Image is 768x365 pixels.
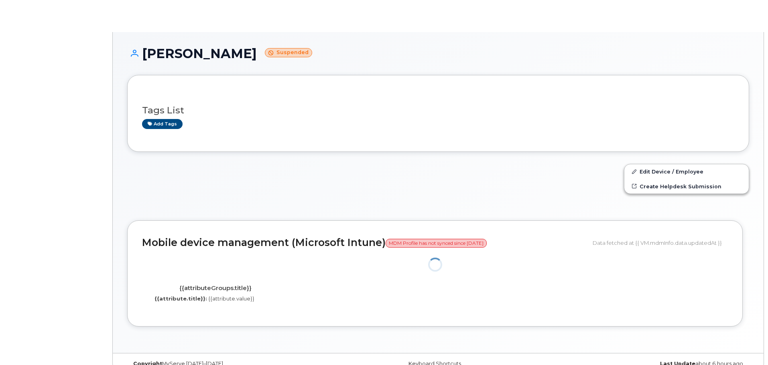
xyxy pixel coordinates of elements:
h3: Tags List [142,105,734,115]
h4: {{attributeGroups.title}} [148,285,282,292]
small: Suspended [265,48,312,57]
h2: Mobile device management (Microsoft Intune) [142,237,587,248]
a: Add tags [142,119,183,129]
div: Data fetched at {{ VM.mdmInfo.data.updatedAt }} [593,235,728,250]
a: Create Helpdesk Submission [624,179,749,194]
a: Edit Device / Employee [624,164,749,179]
h1: [PERSON_NAME] [127,46,749,60]
label: {{attribute.title}}: [154,295,207,302]
span: {{attribute.value}} [208,295,254,302]
span: MDM Profile has not synced since [DATE] [386,239,487,248]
